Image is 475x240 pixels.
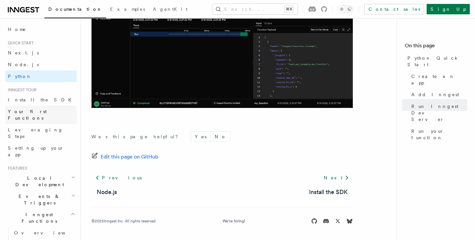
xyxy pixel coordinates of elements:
[191,132,210,142] button: Yes
[91,172,145,184] a: Previous
[14,230,81,235] span: Overview
[5,47,77,59] a: Next.js
[5,124,77,142] a: Leveraging Steps
[106,2,149,18] a: Examples
[211,132,230,142] button: No
[5,190,77,209] button: Events & Triggers
[5,209,77,227] button: Inngest Functions
[8,62,39,67] span: Node.js
[405,42,467,52] h4: On this page
[91,218,156,224] div: © 2025 Inngest Inc. All rights reserved.
[101,152,158,161] span: Edit this page on GitHub
[91,152,158,161] a: Edit this page on GitHub
[411,103,467,123] span: Run Inngest Dev Server
[407,55,467,68] span: Python Quick Start
[110,7,145,12] span: Examples
[411,91,459,98] span: Add Inngest
[409,100,467,125] a: Run Inngest Dev Server
[5,106,77,124] a: Your first Functions
[364,4,424,14] a: Contact sales
[8,109,47,121] span: Your first Functions
[5,211,71,224] span: Inngest Functions
[5,166,27,171] span: Features
[8,26,26,33] span: Home
[409,89,467,100] a: Add Inngest
[153,7,188,12] span: AgentKit
[285,6,294,12] kbd: ⌘K
[149,2,191,18] a: AgentKit
[411,128,467,141] span: Run your function
[5,193,71,206] span: Events & Triggers
[97,187,117,197] a: Node.js
[5,23,77,35] a: Home
[5,172,77,190] button: Local Development
[409,125,467,143] a: Run your function
[8,97,75,102] span: Install the SDK
[411,73,467,86] span: Create an app
[405,52,467,70] a: Python Quick Start
[91,133,183,140] p: Was this page helpful?
[48,7,102,12] span: Documentation
[11,227,77,239] a: Overview
[427,4,470,14] a: Sign Up
[5,59,77,70] a: Node.js
[222,218,245,224] a: We're hiring!
[212,4,298,14] button: Search...⌘K
[338,5,353,13] button: Toggle dark mode
[309,187,348,197] a: Install the SDK
[8,50,39,55] span: Next.js
[5,70,77,82] a: Python
[8,145,64,157] span: Setting up your app
[44,2,106,18] a: Documentation
[5,94,77,106] a: Install the SDK
[5,142,77,160] a: Setting up your app
[8,74,32,79] span: Python
[320,172,353,184] a: Next
[5,87,37,93] span: Inngest tour
[409,70,467,89] a: Create an app
[5,175,71,188] span: Local Development
[8,127,63,139] span: Leveraging Steps
[5,40,34,46] span: Quick start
